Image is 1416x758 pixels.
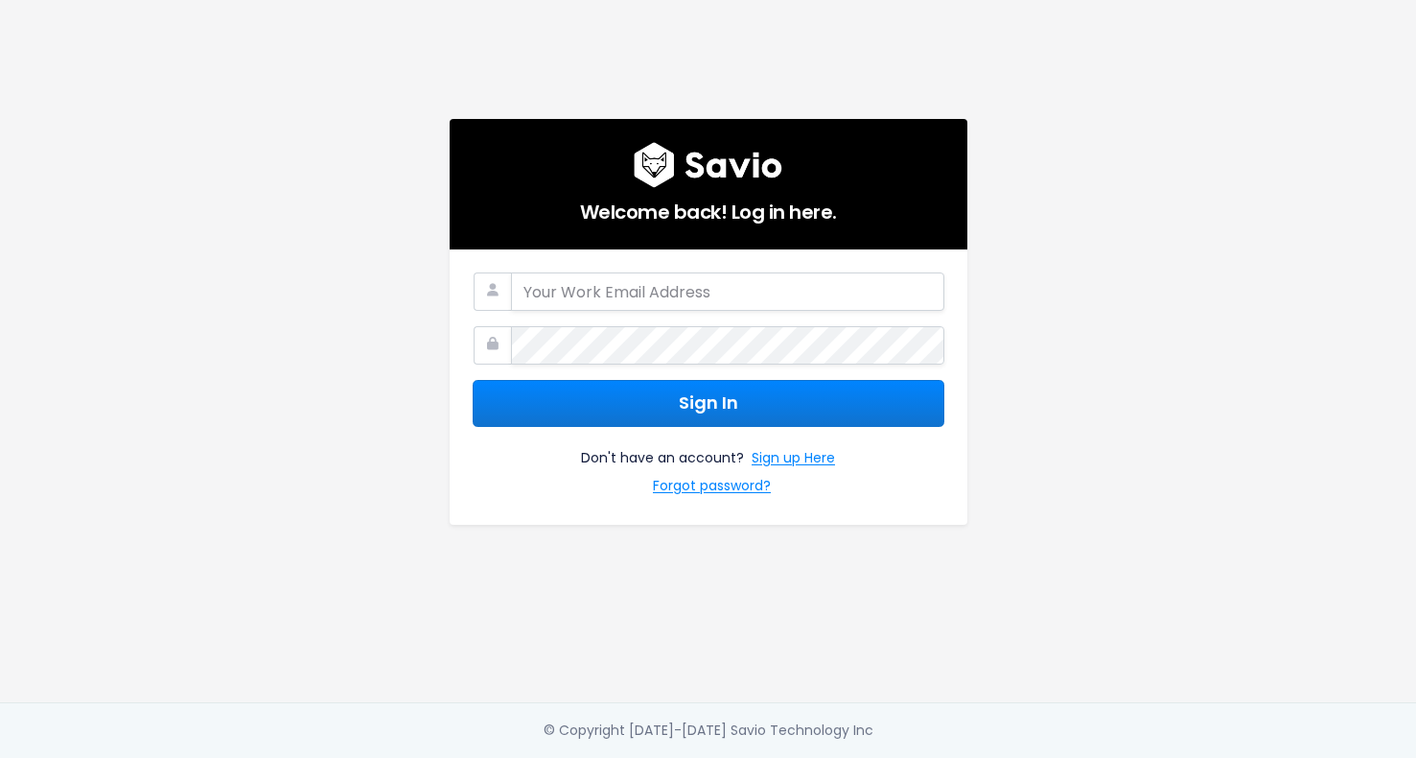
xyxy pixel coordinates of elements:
a: Sign up Here [752,446,835,474]
img: logo600x187.a314fd40982d.png [634,142,782,188]
button: Sign In [473,380,944,427]
input: Your Work Email Address [511,272,944,311]
a: Forgot password? [653,474,771,502]
h5: Welcome back! Log in here. [473,188,944,226]
div: © Copyright [DATE]-[DATE] Savio Technology Inc [544,719,873,743]
div: Don't have an account? [473,427,944,502]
